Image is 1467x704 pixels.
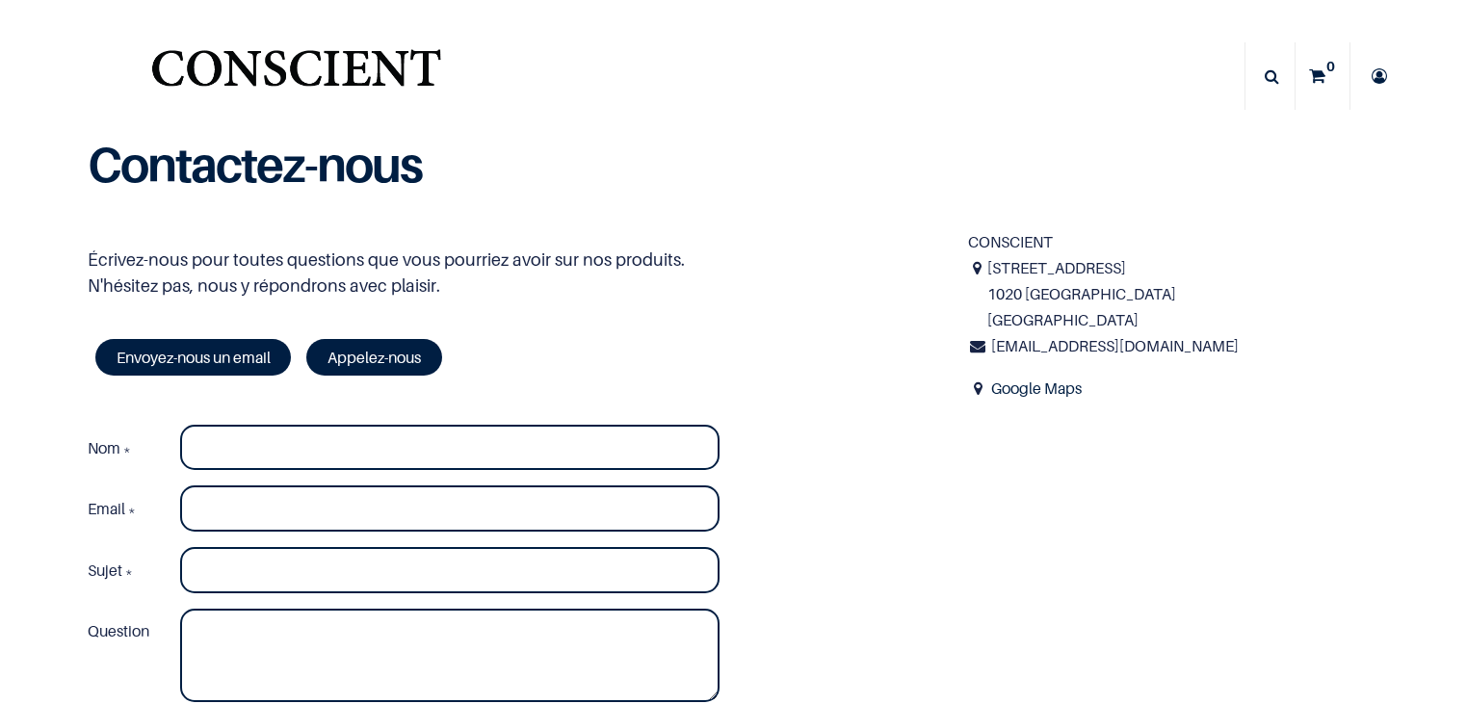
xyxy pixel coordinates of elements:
[987,255,1379,334] span: [STREET_ADDRESS] 1020 [GEOGRAPHIC_DATA] [GEOGRAPHIC_DATA]
[306,339,441,376] a: Appelez-nous
[991,336,1239,355] span: [EMAIL_ADDRESS][DOMAIN_NAME]
[968,333,988,359] i: Courriel
[88,561,122,580] span: Sujet
[968,232,1053,251] span: CONSCIENT
[88,499,125,518] span: Email
[88,438,120,457] span: Nom
[88,621,149,640] span: Question
[968,255,987,281] i: Adresse
[147,39,445,115] img: Conscient
[147,39,445,115] a: Logo of Conscient
[1296,42,1349,110] a: 0
[88,135,422,194] b: Contactez-nous
[88,247,939,299] p: Écrivez-nous pour toutes questions que vous pourriez avoir sur nos produits. N'hésitez pas, nous ...
[1322,57,1340,76] sup: 0
[968,376,988,402] span: Address
[991,378,1082,398] a: Google Maps
[95,339,291,376] a: Envoyez-nous un email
